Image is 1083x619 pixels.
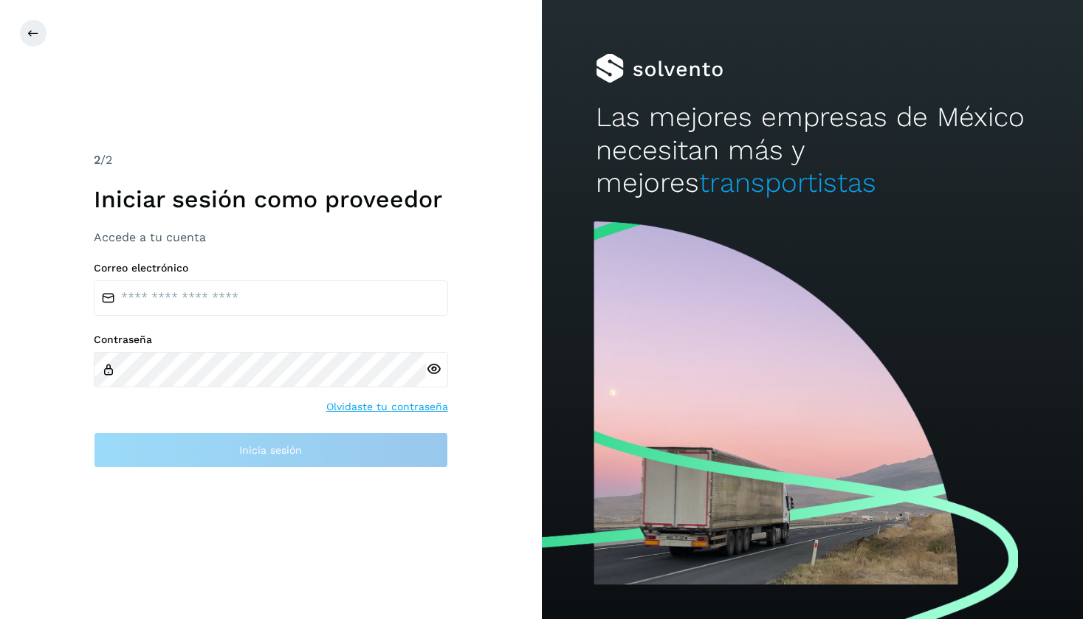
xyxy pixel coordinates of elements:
[94,151,448,169] div: /2
[699,167,876,198] span: transportistas
[94,333,448,346] label: Contraseña
[94,185,448,213] h1: Iniciar sesión como proveedor
[94,153,100,167] span: 2
[239,445,302,455] span: Inicia sesión
[596,101,1029,199] h2: Las mejores empresas de México necesitan más y mejores
[94,432,448,468] button: Inicia sesión
[326,399,448,415] a: Olvidaste tu contraseña
[94,230,448,244] h3: Accede a tu cuenta
[94,262,448,274] label: Correo electrónico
